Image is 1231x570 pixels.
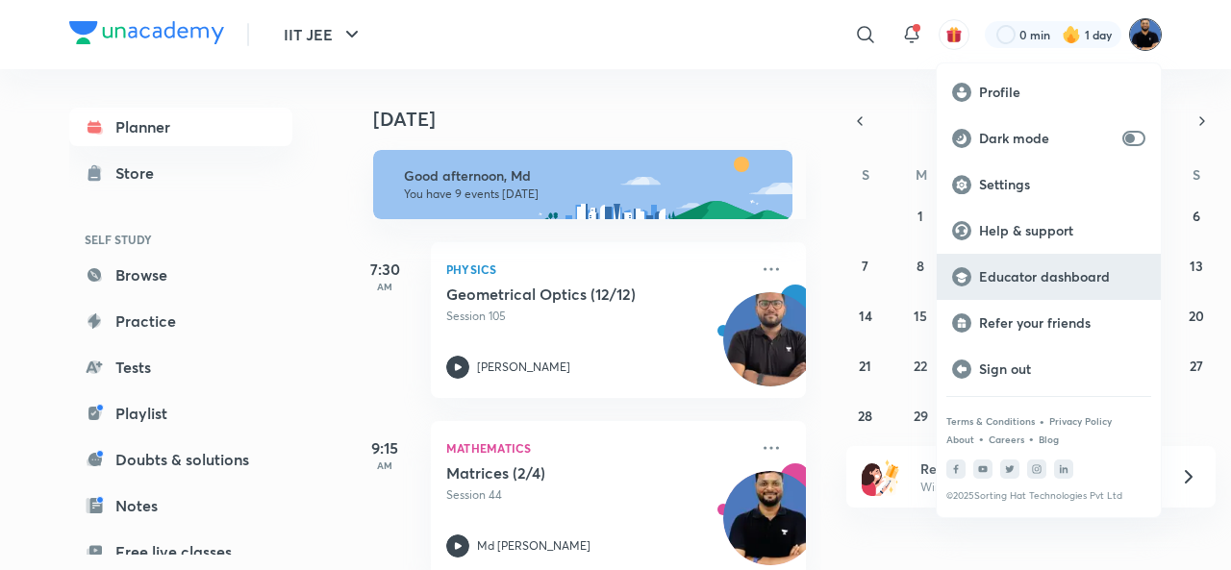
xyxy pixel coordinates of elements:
p: Dark mode [979,130,1115,147]
a: Blog [1039,434,1059,445]
p: Sign out [979,360,1145,378]
div: • [1039,412,1045,430]
a: Settings [937,161,1161,208]
a: Privacy Policy [1049,415,1112,427]
p: © 2025 Sorting Hat Technologies Pvt Ltd [946,490,1151,502]
p: Educator dashboard [979,268,1145,285]
a: Careers [989,434,1024,445]
p: Settings [979,176,1145,193]
div: • [978,430,985,447]
a: Terms & Conditions [946,415,1035,427]
a: Profile [937,69,1161,115]
p: Help & support [979,222,1145,239]
p: Profile [979,84,1145,101]
a: Help & support [937,208,1161,254]
a: Refer your friends [937,300,1161,346]
a: About [946,434,974,445]
a: Educator dashboard [937,254,1161,300]
p: Refer your friends [979,314,1145,332]
div: • [1028,430,1035,447]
